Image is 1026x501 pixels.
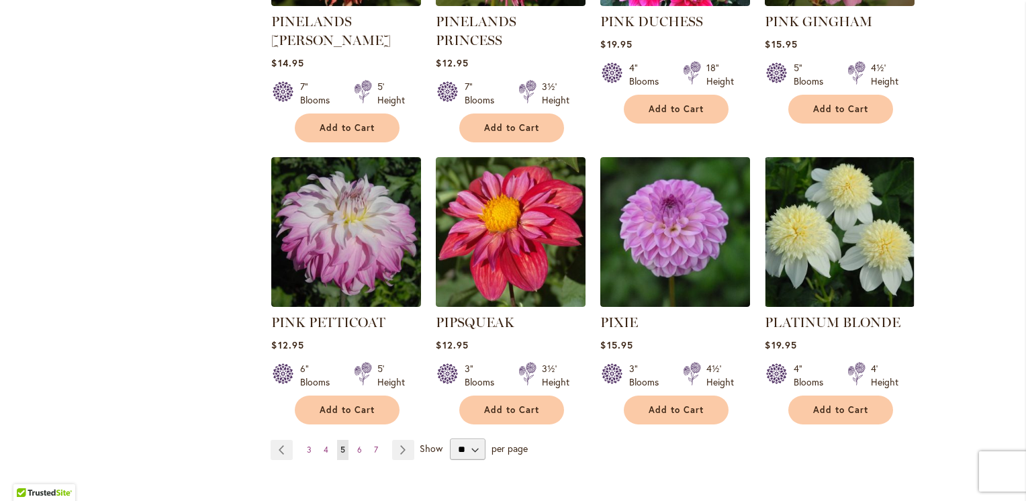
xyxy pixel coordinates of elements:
img: PIXIE [600,157,750,307]
div: 3½' Height [542,80,569,107]
div: 5' Height [377,362,405,389]
button: Add to Cart [295,113,400,142]
a: PIXIE [600,297,750,310]
div: 4½' Height [871,61,898,88]
a: PIPSQUEAK [436,314,514,330]
a: PIPSQUEAK [436,297,586,310]
a: PIXIE [600,314,638,330]
div: 7" Blooms [300,80,338,107]
span: per page [492,442,528,455]
a: 4 [320,440,332,460]
span: 5 [340,445,345,455]
span: Add to Cart [813,404,868,416]
div: 6" Blooms [300,362,338,389]
button: Add to Cart [459,396,564,424]
span: 4 [324,445,328,455]
span: $19.95 [765,338,796,351]
a: PLATINUM BLONDE [765,297,915,310]
div: 4" Blooms [794,362,831,389]
button: Add to Cart [788,396,893,424]
button: Add to Cart [788,95,893,124]
span: Add to Cart [484,122,539,134]
span: Add to Cart [813,103,868,115]
div: 4½' Height [706,362,734,389]
div: 3½' Height [542,362,569,389]
div: 7" Blooms [465,80,502,107]
div: 5" Blooms [794,61,831,88]
div: 3" Blooms [465,362,502,389]
div: 18" Height [706,61,734,88]
span: Add to Cart [320,122,375,134]
div: 4' Height [871,362,898,389]
a: Pink Petticoat [271,297,421,310]
span: Add to Cart [649,404,704,416]
img: PLATINUM BLONDE [765,157,915,307]
span: 6 [357,445,362,455]
span: Add to Cart [320,404,375,416]
button: Add to Cart [295,396,400,424]
button: Add to Cart [624,396,729,424]
img: Pink Petticoat [271,157,421,307]
div: 3" Blooms [629,362,667,389]
span: 7 [374,445,378,455]
a: 7 [371,440,381,460]
span: $12.95 [271,338,304,351]
img: PIPSQUEAK [436,157,586,307]
button: Add to Cart [624,95,729,124]
a: PINK DUCHESS [600,13,703,30]
span: $15.95 [600,338,633,351]
div: 5' Height [377,80,405,107]
div: 4" Blooms [629,61,667,88]
a: 6 [354,440,365,460]
iframe: Launch Accessibility Center [10,453,48,491]
a: PINELANDS PRINCESS [436,13,516,48]
span: $12.95 [436,338,468,351]
span: $15.95 [765,38,797,50]
a: PINK GINGHAM [765,13,872,30]
span: Add to Cart [649,103,704,115]
span: $14.95 [271,56,304,69]
span: 3 [307,445,312,455]
span: Add to Cart [484,404,539,416]
a: 3 [304,440,315,460]
span: Show [420,442,442,455]
button: Add to Cart [459,113,564,142]
a: PINK PETTICOAT [271,314,385,330]
span: $12.95 [436,56,468,69]
a: PLATINUM BLONDE [765,314,900,330]
span: $19.95 [600,38,632,50]
a: PINELANDS [PERSON_NAME] [271,13,391,48]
